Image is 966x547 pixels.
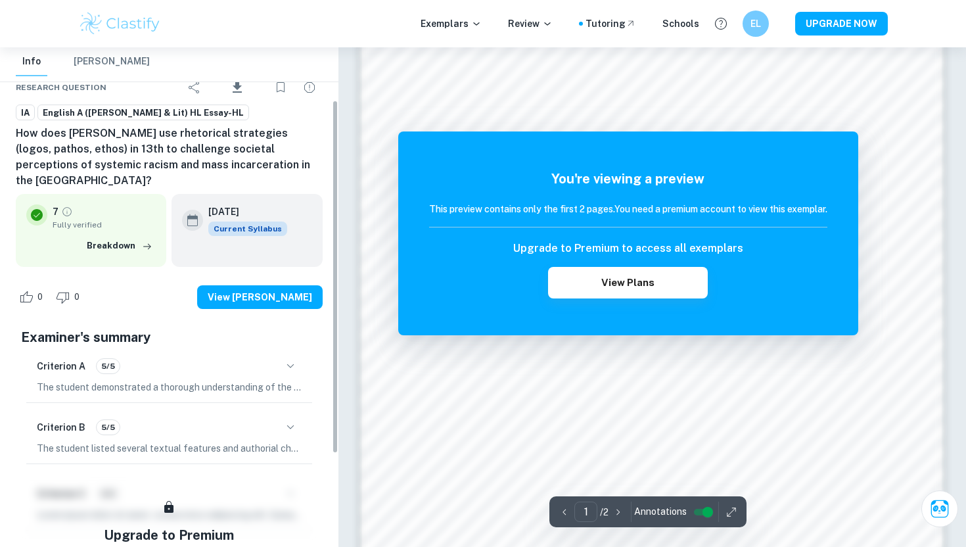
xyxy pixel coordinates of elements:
[208,222,287,236] span: Current Syllabus
[210,70,265,105] div: Download
[37,105,249,121] a: English A ([PERSON_NAME] & Lit) HL Essay-HL
[208,222,287,236] div: This exemplar is based on the current syllabus. Feel free to refer to it for inspiration/ideas wh...
[743,11,769,37] button: EL
[97,421,120,433] span: 5/5
[37,420,85,435] h6: Criterion B
[429,169,827,189] h5: You're viewing a preview
[795,12,888,36] button: UPGRADE NOW
[53,204,58,219] p: 7
[710,12,732,35] button: Help and Feedback
[104,525,234,545] h5: Upgrade to Premium
[16,82,106,93] span: Research question
[37,359,85,373] h6: Criterion A
[30,291,50,304] span: 0
[208,204,277,219] h6: [DATE]
[508,16,553,31] p: Review
[74,47,150,76] button: [PERSON_NAME]
[16,47,47,76] button: Info
[513,241,743,256] h6: Upgrade to Premium to access all exemplars
[21,327,317,347] h5: Examiner's summary
[586,16,636,31] a: Tutoring
[421,16,482,31] p: Exemplars
[662,16,699,31] a: Schools
[748,16,764,31] h6: EL
[97,360,120,372] span: 5/5
[181,74,208,101] div: Share
[548,267,707,298] button: View Plans
[16,107,34,120] span: IA
[296,74,323,101] div: Report issue
[38,107,248,120] span: English A ([PERSON_NAME] & Lit) HL Essay-HL
[83,236,156,256] button: Breakdown
[634,505,687,519] span: Annotations
[53,219,156,231] span: Fully verified
[921,490,958,527] button: Ask Clai
[78,11,162,37] img: Clastify logo
[16,126,323,189] h6: How does [PERSON_NAME] use rhetorical strategies (logos, pathos, ethos) in 13th to challenge soci...
[67,291,87,304] span: 0
[429,202,827,216] h6: This preview contains only the first 2 pages. You need a premium account to view this exemplar.
[53,287,87,308] div: Dislike
[61,206,73,218] a: Grade fully verified
[37,441,302,456] p: The student listed several textual features and authorial choices from [PERSON_NAME] *13th*, incl...
[16,105,35,121] a: IA
[197,285,323,309] button: View [PERSON_NAME]
[37,380,302,394] p: The student demonstrated a thorough understanding of the literal meaning of the documentary *13th...
[16,287,50,308] div: Like
[267,74,294,101] div: Bookmark
[600,505,609,519] p: / 2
